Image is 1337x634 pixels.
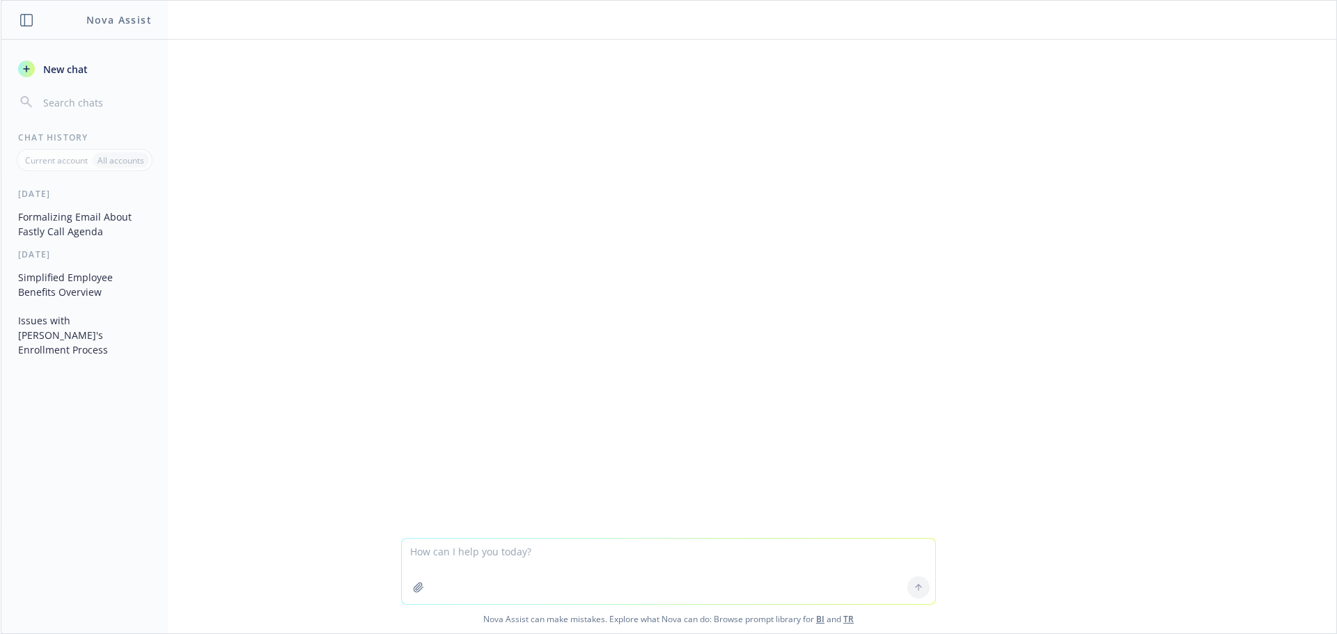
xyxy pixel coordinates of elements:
[1,248,168,260] div: [DATE]
[25,154,88,166] p: Current account
[13,266,157,303] button: Simplified Employee Benefits Overview
[86,13,152,27] h1: Nova Assist
[13,56,157,81] button: New chat
[1,188,168,200] div: [DATE]
[6,605,1331,633] span: Nova Assist can make mistakes. Explore what Nova can do: Browse prompt library for and
[13,309,157,361] button: Issues with [PERSON_NAME]'s Enrollment Process
[1,132,168,143] div: Chat History
[40,93,151,112] input: Search chats
[40,62,88,77] span: New chat
[13,205,157,243] button: Formalizing Email About Fastly Call Agenda
[97,154,144,166] p: All accounts
[816,613,824,625] a: BI
[843,613,854,625] a: TR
